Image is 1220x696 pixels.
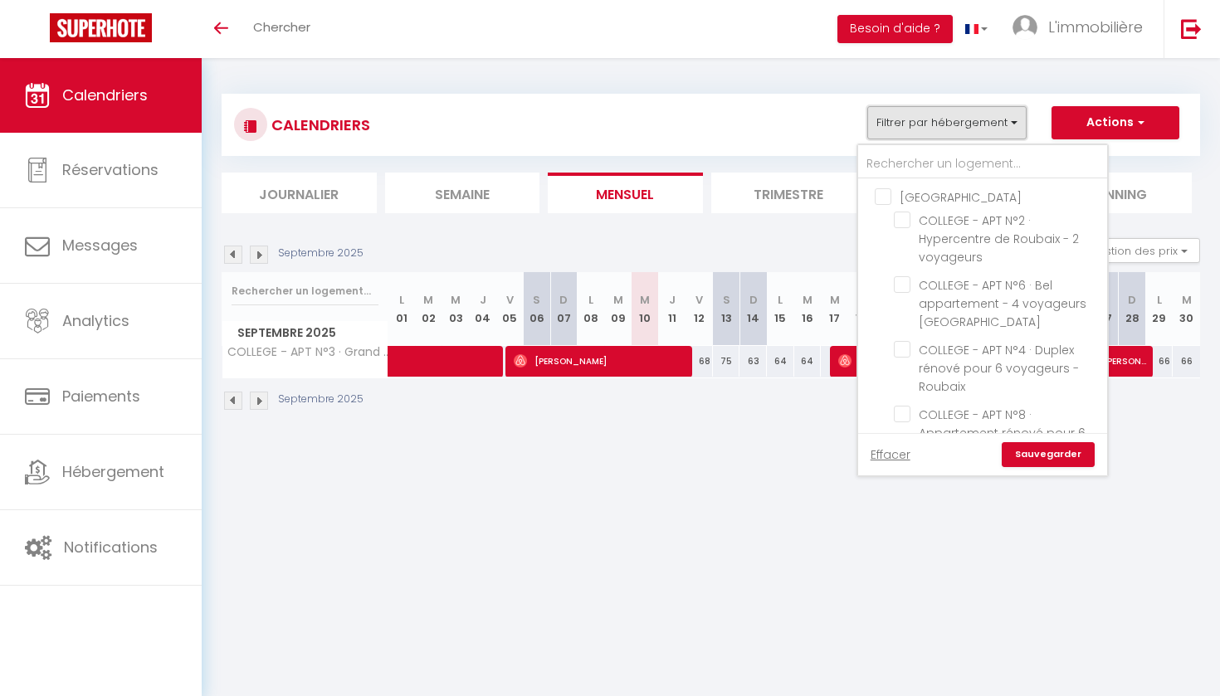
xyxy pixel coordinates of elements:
abbr: M [640,292,650,308]
abbr: M [423,292,433,308]
th: 17 [821,272,848,346]
li: Journalier [222,173,377,213]
a: Effacer [871,445,910,464]
abbr: M [830,292,840,308]
div: 63 [739,346,767,377]
th: 01 [388,272,416,346]
th: 10 [632,272,659,346]
div: 64 [767,346,794,377]
img: ... [1013,15,1037,40]
abbr: D [1128,292,1136,308]
span: L'immobilière [1048,17,1143,37]
abbr: L [588,292,593,308]
abbr: L [778,292,783,308]
th: 05 [496,272,524,346]
th: 13 [713,272,740,346]
span: Notifications [64,537,158,557]
span: Messages [62,235,138,256]
div: 66 [1173,346,1200,377]
abbr: J [480,292,486,308]
span: COLLEGE - APT N°4 · Duplex rénové pour 6 voyageurs - Roubaix [919,342,1079,395]
input: Rechercher un logement... [858,149,1107,179]
th: 06 [524,272,551,346]
abbr: J [669,292,676,308]
div: Filtrer par hébergement [856,144,1109,477]
div: 75 [713,346,740,377]
span: COLLEGE - APT N°2 · Hypercentre de Roubaix - 2 voyageurs [919,212,1079,265]
p: Septembre 2025 [278,392,364,407]
abbr: L [399,292,404,308]
th: 02 [415,272,442,346]
button: Ouvrir le widget de chat LiveChat [13,7,63,56]
th: 08 [578,272,605,346]
span: Analytics [62,310,129,331]
h3: CALENDRIERS [267,106,370,144]
abbr: M [803,292,813,308]
span: Hébergement [62,461,164,482]
th: 12 [686,272,713,346]
span: COLLEGE - APT N°6 · Bel appartement - 4 voyageurs [GEOGRAPHIC_DATA] [919,277,1086,330]
p: Septembre 2025 [278,246,364,261]
th: 18 [848,272,876,346]
abbr: L [1157,292,1162,308]
span: Paiements [62,386,140,406]
span: COLLEGE - APT N°3 · Grand studio pour 2 voyageurs - Hypercentre [225,346,391,358]
abbr: S [723,292,730,308]
li: Planning [1037,173,1193,213]
img: logout [1181,18,1202,39]
span: Chercher [253,18,310,36]
abbr: V [506,292,514,308]
button: Besoin d'aide ? [837,15,953,43]
abbr: S [533,292,540,308]
button: Gestion des prix [1076,238,1200,263]
th: 03 [442,272,470,346]
th: 28 [1119,272,1146,346]
th: 07 [550,272,578,346]
li: Mensuel [548,173,703,213]
th: 30 [1173,272,1200,346]
input: Rechercher un logement... [232,276,378,306]
abbr: M [613,292,623,308]
img: Super Booking [50,13,152,42]
span: Septembre 2025 [222,321,388,345]
abbr: M [451,292,461,308]
a: Sauvegarder [1002,442,1095,467]
th: 14 [739,272,767,346]
span: [PERSON_NAME] [1082,345,1146,377]
th: 04 [469,272,496,346]
div: 68 [686,346,713,377]
th: 16 [794,272,822,346]
th: 09 [604,272,632,346]
button: Actions [1052,106,1179,139]
span: Réservations [62,159,159,180]
abbr: D [559,292,568,308]
abbr: V [695,292,703,308]
div: 66 [1146,346,1174,377]
span: Calendriers [62,85,148,105]
abbr: D [749,292,758,308]
span: [PERSON_NAME] [514,345,687,377]
th: 11 [659,272,686,346]
button: Filtrer par hébergement [867,106,1027,139]
abbr: M [1182,292,1192,308]
span: [PERSON_NAME] [838,345,1066,377]
th: 29 [1146,272,1174,346]
div: 64 [794,346,822,377]
li: Trimestre [711,173,866,213]
li: Semaine [385,173,540,213]
th: 15 [767,272,794,346]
